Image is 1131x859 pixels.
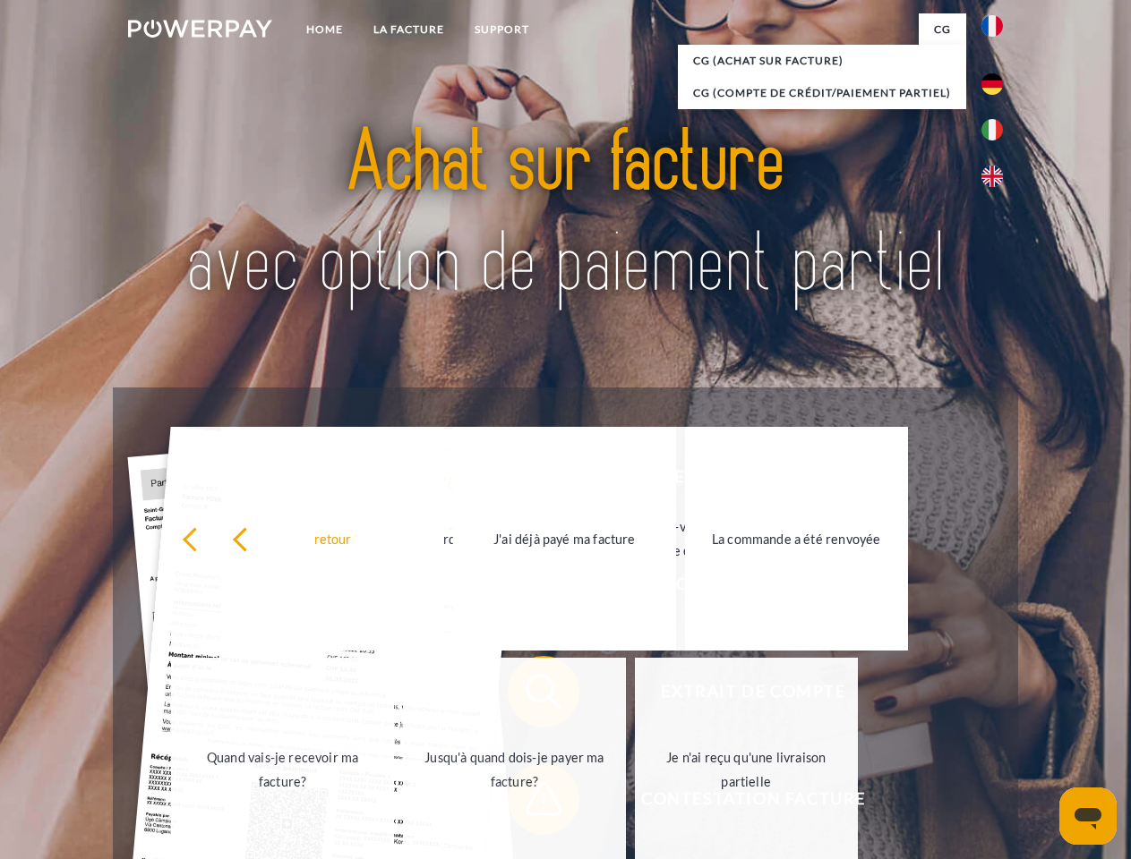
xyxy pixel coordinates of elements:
iframe: Bouton de lancement de la fenêtre de messagerie [1059,787,1117,845]
a: Home [291,13,358,46]
img: logo-powerpay-white.svg [128,20,272,38]
a: LA FACTURE [358,13,459,46]
a: Support [459,13,544,46]
div: La commande a été renvoyée [696,526,897,550]
img: en [981,166,1003,187]
div: retour [182,526,383,550]
img: title-powerpay_fr.svg [171,86,960,343]
img: de [981,73,1003,95]
div: J'ai déjà payé ma facture [464,526,665,550]
div: Quand vais-je recevoir ma facture? [182,745,383,794]
div: Je n'ai reçu qu'une livraison partielle [646,745,847,794]
a: CG (Compte de crédit/paiement partiel) [678,77,966,109]
div: Jusqu'à quand dois-je payer ma facture? [414,745,615,794]
a: CG [919,13,966,46]
img: it [981,119,1003,140]
img: fr [981,15,1003,37]
a: CG (achat sur facture) [678,45,966,77]
div: retour [232,526,433,550]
